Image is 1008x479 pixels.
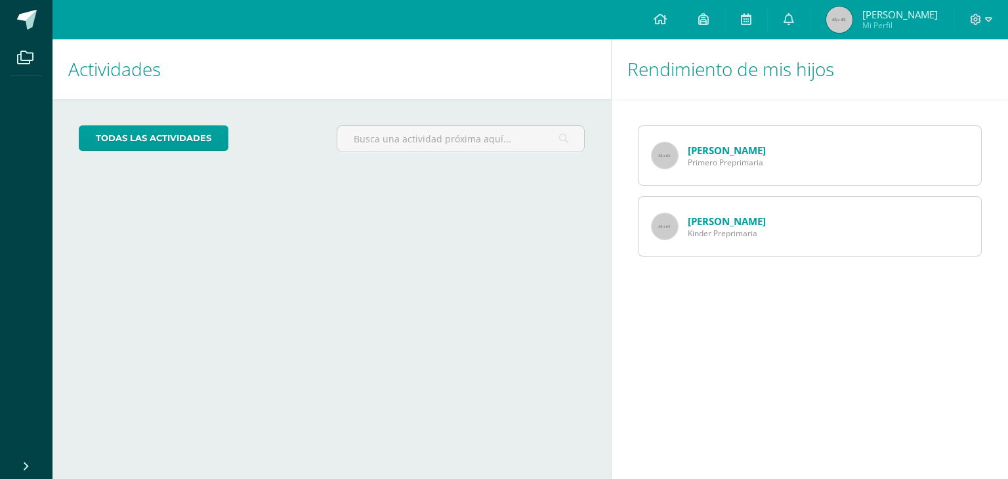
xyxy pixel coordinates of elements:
h1: Actividades [68,39,595,99]
h1: Rendimiento de mis hijos [627,39,992,99]
span: Mi Perfil [862,20,938,31]
span: Kinder Preprimaria [688,228,766,239]
a: todas las Actividades [79,125,228,151]
span: [PERSON_NAME] [862,8,938,21]
a: [PERSON_NAME] [688,144,766,157]
span: Primero Preprimaria [688,157,766,168]
img: 45x45 [826,7,852,33]
img: 65x65 [652,142,678,169]
img: 65x65 [652,213,678,239]
input: Busca una actividad próxima aquí... [337,126,583,152]
a: [PERSON_NAME] [688,215,766,228]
